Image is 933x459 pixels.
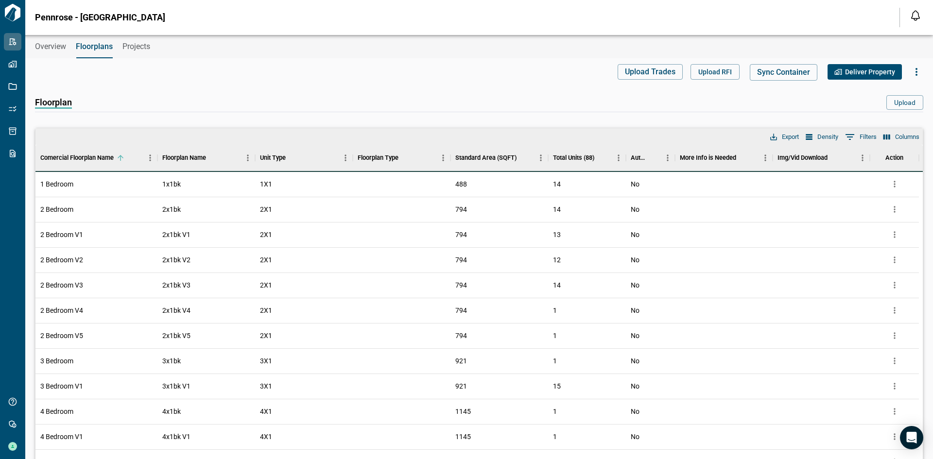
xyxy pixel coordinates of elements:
[631,407,639,416] span: No
[40,381,83,391] span: 3 Bedroom V1
[358,144,398,171] div: Floorplan Type
[553,357,557,365] span: 1
[114,151,127,165] button: Sort
[553,382,561,390] span: 15
[122,42,150,51] span: Projects
[660,151,675,165] button: Menu
[553,433,557,441] span: 1
[691,64,740,80] button: Upload RFI
[548,144,626,171] div: Total Units (88)
[162,179,181,189] span: 1x1bk
[698,67,732,77] span: Upload RFI
[553,256,561,264] span: 12
[611,151,626,165] button: Menu
[162,144,206,171] div: Floorplan Name
[260,407,272,416] span: 4X1
[828,64,902,80] button: Deliver Property
[450,144,548,171] div: Standard Area (SQFT)
[241,151,255,165] button: Menu
[631,204,639,214] span: No
[828,151,841,165] button: Sort
[35,42,66,51] span: Overview
[436,151,450,165] button: Menu
[162,432,190,442] span: 4x1bk V1
[887,253,902,267] button: more
[40,230,83,239] span: 2 Bedroom V1
[887,354,902,368] button: more
[881,131,922,143] button: Select columns
[40,306,83,315] span: 2 Bedroom V4
[40,179,73,189] span: 1 Bedroom
[553,205,561,213] span: 14
[887,328,902,343] button: more
[886,95,923,110] button: Upload
[455,407,471,416] span: 1145
[455,179,467,189] span: 488
[803,131,841,143] button: Density
[845,67,895,77] span: Deliver Property
[40,432,83,442] span: 4 Bedroom V1
[647,151,660,165] button: Sort
[40,280,83,290] span: 2 Bedroom V3
[843,129,879,145] button: Show filters
[455,230,467,239] span: 794
[631,280,639,290] span: No
[626,144,674,171] div: Autodesk URL Added
[260,204,272,214] span: 2X1
[260,255,272,265] span: 2X1
[618,64,683,80] button: Upload Trades
[35,144,157,171] div: Comercial Floorplan Name
[260,331,272,340] span: 2X1
[553,281,561,289] span: 14
[455,432,471,442] span: 1145
[887,404,902,419] button: more
[260,381,272,391] span: 3X1
[455,204,467,214] span: 794
[887,202,902,217] button: more
[870,144,918,171] div: Action
[631,255,639,265] span: No
[736,151,750,165] button: Sort
[517,151,530,165] button: Sort
[750,64,817,81] button: Sync Container
[260,280,272,290] span: 2X1
[260,230,272,239] span: 2X1
[40,255,83,265] span: 2 Bedroom V2
[40,144,114,171] div: Comercial Floorplan Name
[398,151,412,165] button: Sort
[35,13,165,22] span: Pennrose - [GEOGRAPHIC_DATA]
[887,429,902,444] button: more
[353,144,450,171] div: Floorplan Type
[455,381,467,391] span: 921
[455,356,467,366] span: 921
[260,179,272,189] span: 1X1
[631,381,639,391] span: No
[260,306,272,315] span: 2X1
[255,144,353,171] div: Unit Type
[455,280,467,290] span: 794
[631,331,639,340] span: No
[162,381,190,391] span: 3x1bk V1
[162,306,190,315] span: 2x1bk V4
[143,151,157,165] button: Menu
[40,331,83,340] span: 2 Bedroom V5
[887,278,902,292] button: more
[455,144,517,171] div: Standard Area (SQFT)
[631,432,639,442] span: No
[162,255,190,265] span: 2x1bk V2
[162,230,190,239] span: 2x1bk V1
[76,42,113,51] span: Floorplans
[162,331,190,340] span: 2x1bk V5
[338,151,353,165] button: Menu
[777,144,828,171] div: Img/Vid Download
[206,151,220,165] button: Sort
[162,280,190,290] span: 2x1bk V3
[162,407,181,416] span: 4x1bk
[162,204,181,214] span: 2x1bk
[675,144,773,171] div: More Info is Needed
[553,180,561,188] span: 14
[631,306,639,315] span: No
[455,306,467,315] span: 794
[553,332,557,340] span: 1
[900,426,923,449] div: Open Intercom Messenger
